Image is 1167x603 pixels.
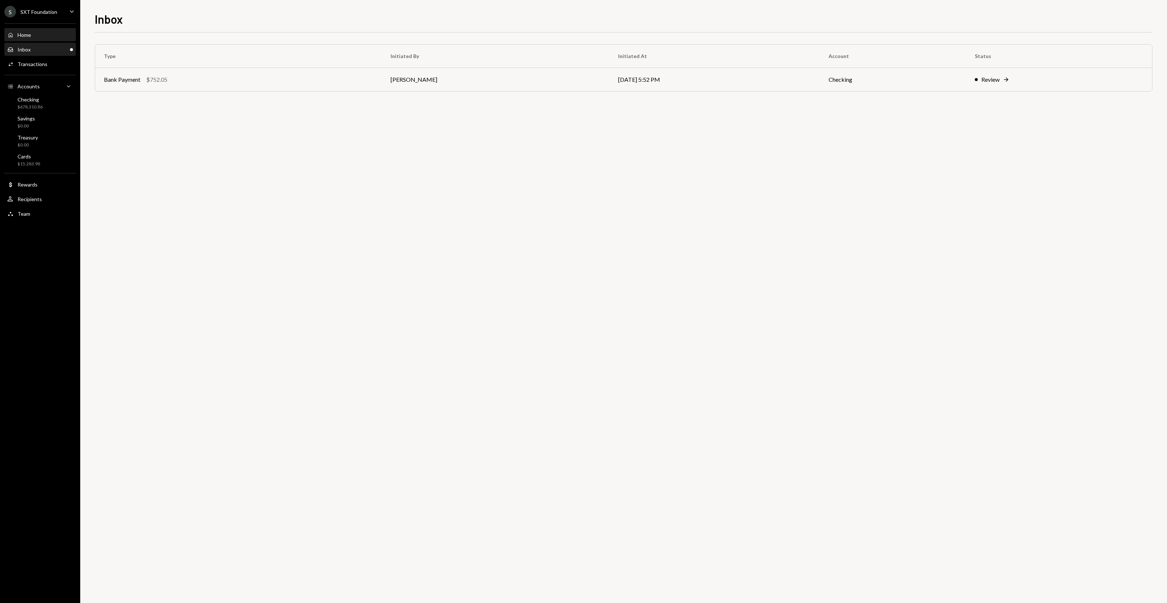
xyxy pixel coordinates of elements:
div: S [4,6,16,18]
div: Bank Payment [104,75,140,84]
div: $752.05 [146,75,167,84]
div: $15,283.98 [18,161,40,167]
div: Accounts [18,83,40,89]
div: Rewards [18,181,38,188]
a: Accounts [4,80,76,93]
td: Checking [820,68,966,91]
div: Cards [18,153,40,160]
div: $0.00 [18,123,35,129]
th: Initiated By [382,45,609,68]
th: Initiated At [609,45,820,68]
a: Savings$0.00 [4,113,76,131]
div: Home [18,32,31,38]
div: Checking [18,96,43,103]
div: Treasury [18,134,38,141]
td: [PERSON_NAME] [382,68,609,91]
div: Review [981,75,1000,84]
div: Transactions [18,61,47,67]
a: Home [4,28,76,41]
a: Treasury$0.00 [4,132,76,150]
a: Recipients [4,192,76,206]
a: Checking$678,310.86 [4,94,76,112]
th: Account [820,45,966,68]
td: [DATE] 5:52 PM [609,68,820,91]
th: Status [966,45,1152,68]
div: SXT Foundation [20,9,57,15]
h1: Inbox [95,12,123,26]
a: Transactions [4,57,76,70]
a: Rewards [4,178,76,191]
div: $0.00 [18,142,38,148]
div: $678,310.86 [18,104,43,110]
div: Team [18,211,30,217]
div: Recipients [18,196,42,202]
div: Inbox [18,46,31,53]
a: Team [4,207,76,220]
th: Type [95,45,382,68]
a: Cards$15,283.98 [4,151,76,169]
a: Inbox [4,43,76,56]
div: Savings [18,115,35,122]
